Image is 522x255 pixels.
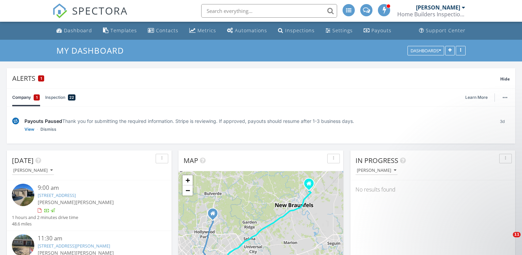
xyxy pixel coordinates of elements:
a: Learn More [465,94,492,101]
a: My Dashboard [56,45,129,56]
a: Company [12,89,40,106]
button: [PERSON_NAME] [12,166,54,175]
span: [PERSON_NAME] [76,199,114,205]
div: Templates [110,27,137,34]
div: Settings [332,27,353,34]
button: [PERSON_NAME] [355,166,398,175]
a: 9:00 am [STREET_ADDRESS] [PERSON_NAME][PERSON_NAME] 1 hours and 2 minutes drive time 48.6 miles [12,184,167,227]
div: 9:00 am [38,184,154,192]
div: 11:30 am [38,234,154,243]
div: 3d [494,117,510,133]
img: ellipsis-632cfdd7c38ec3a7d453.svg [503,97,507,98]
a: Inspections [275,24,317,37]
div: 1 hours and 2 minutes drive time [12,214,78,221]
div: [PERSON_NAME] [416,4,460,11]
div: Payouts [371,27,391,34]
div: 48.6 miles [12,221,78,227]
a: Payouts [361,24,394,37]
a: Automations (Advanced) [224,24,270,37]
div: Home Builders Inspection Group Structural Analysis [397,11,465,18]
a: [STREET_ADDRESS][PERSON_NAME] [38,243,110,249]
span: Payouts Paused [24,118,62,124]
span: [DATE] [12,156,34,165]
a: Inspection [45,89,75,106]
img: The Best Home Inspection Software - Spectora [52,3,67,18]
div: Alerts [12,74,500,83]
div: Dashboard [64,27,92,34]
span: SPECTORA [72,3,128,18]
a: Dashboard [54,24,95,37]
span: In Progress [355,156,398,165]
img: 9560011%2Fcover_photos%2FlmDijcPgxu3Zluo7Y2RN%2Fsmall.jpg [12,184,34,206]
div: [PERSON_NAME] [357,168,396,173]
input: Search everything... [201,4,337,18]
a: Zoom out [182,185,193,196]
span: 11 [513,232,521,237]
a: SPECTORA [52,9,128,23]
iframe: Intercom live chat [499,232,515,248]
a: Templates [100,24,140,37]
img: under-review-2fe708636b114a7f4b8d.svg [12,117,19,125]
span: Hide [500,76,510,82]
a: [STREET_ADDRESS] [38,192,76,198]
a: Settings [323,24,355,37]
span: 22 [69,94,74,101]
span: Map [184,156,198,165]
div: Dashboards [411,48,441,53]
a: Contacts [145,24,181,37]
div: 21915 US Highway 281, San Antonio TX 78258 [213,213,217,217]
a: View [24,126,34,133]
span: [PERSON_NAME] [38,199,76,205]
div: Thank you for submitting the required information. Stripe is reviewing. If approved, payouts shou... [24,117,489,125]
a: Zoom in [182,175,193,185]
span: 1 [36,94,38,101]
div: Contacts [156,27,178,34]
div: [PERSON_NAME] [13,168,53,173]
div: 364 Solitaire Path, New Braunfels TX 78130 [309,183,313,187]
button: Dashboards [407,46,444,55]
div: Metrics [197,27,216,34]
a: Metrics [187,24,219,37]
div: Support Center [426,27,466,34]
div: Inspections [285,27,315,34]
div: No results found [350,180,515,199]
a: Dismiss [40,126,56,133]
span: 1 [40,76,42,81]
div: Automations [235,27,267,34]
a: Support Center [416,24,468,37]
